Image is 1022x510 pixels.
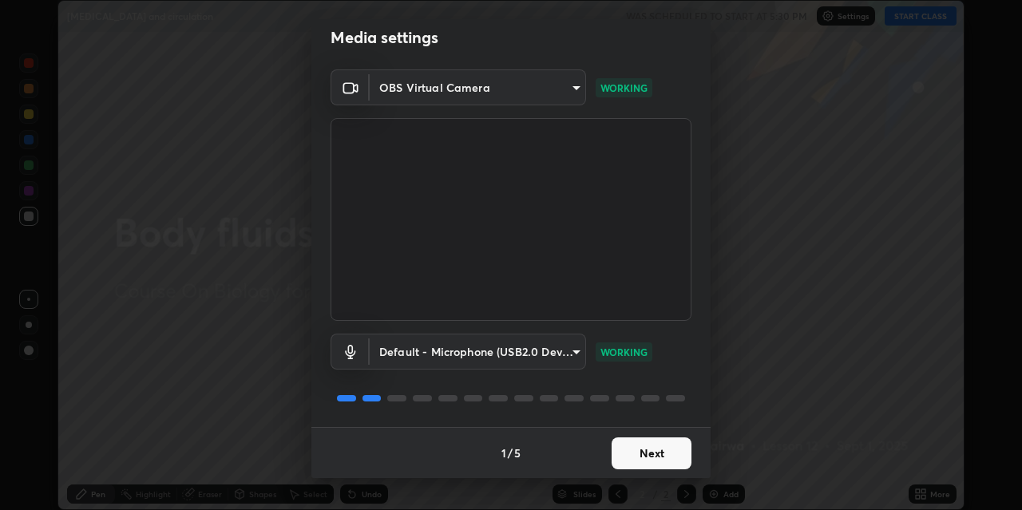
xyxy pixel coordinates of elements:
p: WORKING [600,345,648,359]
h4: 1 [501,445,506,461]
div: OBS Virtual Camera [370,69,586,105]
h2: Media settings [331,27,438,48]
h4: 5 [514,445,521,461]
p: WORKING [600,81,648,95]
button: Next [612,437,691,469]
h4: / [508,445,513,461]
div: OBS Virtual Camera [370,334,586,370]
